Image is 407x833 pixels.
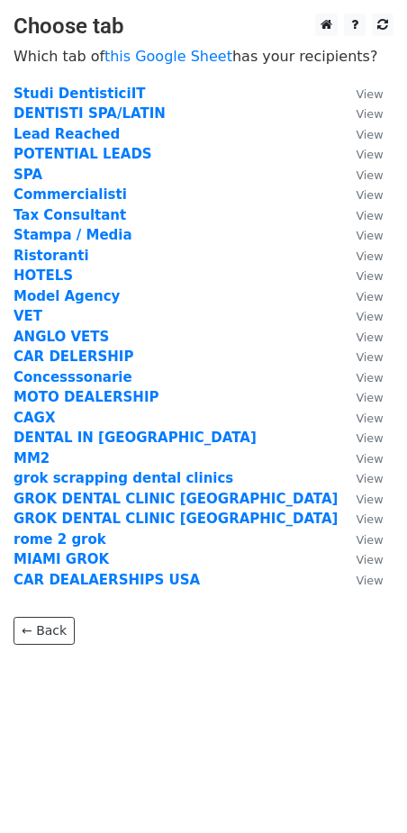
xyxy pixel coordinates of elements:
[356,107,383,121] small: View
[338,430,383,446] a: View
[356,148,383,161] small: View
[14,267,73,284] a: HOTELS
[356,412,383,425] small: View
[14,410,56,426] strong: CAGX
[104,48,232,65] a: this Google Sheet
[356,290,383,303] small: View
[338,227,383,243] a: View
[356,188,383,202] small: View
[338,86,383,102] a: View
[338,248,383,264] a: View
[14,14,393,40] h3: Choose tab
[338,329,383,345] a: View
[356,472,383,485] small: View
[14,470,233,486] a: grok scrapping dental clinics
[356,553,383,566] small: View
[14,511,338,527] a: GROK DENTAL CLINIC [GEOGRAPHIC_DATA]
[356,493,383,506] small: View
[356,391,383,404] small: View
[338,207,383,223] a: View
[338,167,383,183] a: View
[356,574,383,587] small: View
[14,572,200,588] a: CAR DEALAERSHIPS USA
[356,452,383,466] small: View
[338,531,383,548] a: View
[14,369,132,385] a: Concesssonarie
[14,186,127,203] a: Commercialisti
[338,470,383,486] a: View
[338,450,383,466] a: View
[14,450,50,466] a: MM2
[338,369,383,385] a: View
[14,551,109,567] a: MIAMI GROK
[14,531,106,548] a: rome 2 grok
[14,248,89,264] a: Ristoranti
[14,389,158,405] a: MOTO DEALERSHIP
[338,146,383,162] a: View
[14,167,42,183] a: SPA
[356,128,383,141] small: View
[338,389,383,405] a: View
[338,511,383,527] a: View
[338,308,383,324] a: View
[14,430,257,446] strong: DENTAL IN [GEOGRAPHIC_DATA]
[338,126,383,142] a: View
[338,410,383,426] a: View
[14,288,120,304] a: Model Agency
[356,512,383,526] small: View
[356,87,383,101] small: View
[356,249,383,263] small: View
[14,126,120,142] a: Lead Reached
[356,350,383,364] small: View
[338,491,383,507] a: View
[14,491,338,507] a: GROK DENTAL CLINIC [GEOGRAPHIC_DATA]
[356,371,383,385] small: View
[14,227,132,243] a: Stampa / Media
[356,229,383,242] small: View
[14,617,75,645] a: ← Back
[338,572,383,588] a: View
[338,349,383,365] a: View
[356,209,383,222] small: View
[356,168,383,182] small: View
[14,146,152,162] a: POTENTIAL LEADS
[338,105,383,122] a: View
[338,186,383,203] a: View
[356,269,383,283] small: View
[356,310,383,323] small: View
[356,431,383,445] small: View
[14,349,133,365] a: CAR DELERSHIP
[14,105,166,122] a: DENTISTI SPA/LATIN
[338,267,383,284] a: View
[14,207,126,223] a: Tax Consultant
[14,329,109,345] a: ANGLO VETS
[356,330,383,344] small: View
[14,86,145,102] a: Studi DentisticiIT
[338,288,383,304] a: View
[14,47,393,66] p: Which tab of has your recipients?
[14,308,42,324] a: VET
[338,551,383,567] a: View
